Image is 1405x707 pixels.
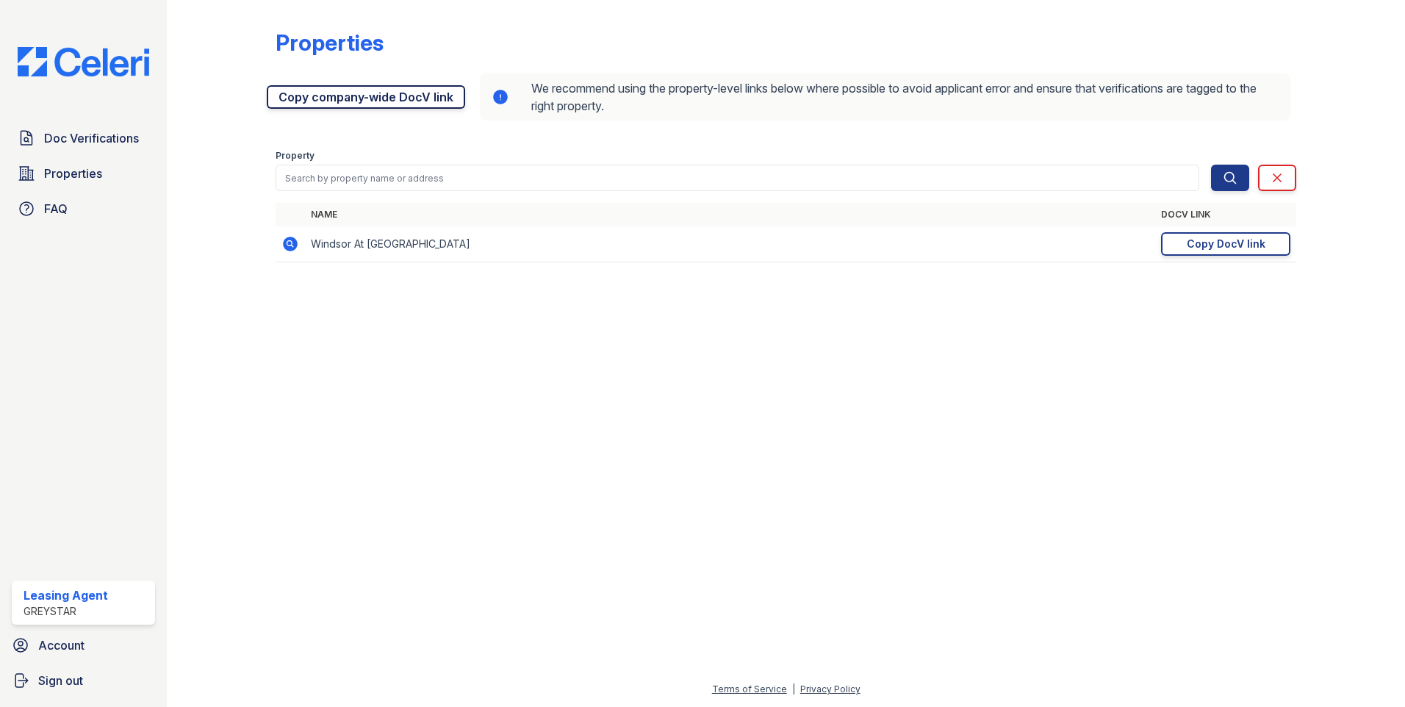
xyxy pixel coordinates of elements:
a: Account [6,631,161,660]
span: FAQ [44,200,68,218]
div: We recommend using the property-level links below where possible to avoid applicant error and ens... [480,73,1290,121]
label: Property [276,150,315,162]
a: Copy company-wide DocV link [267,85,465,109]
a: FAQ [12,194,155,223]
span: Doc Verifications [44,129,139,147]
div: Properties [276,29,384,56]
img: CE_Logo_Blue-a8612792a0a2168367f1c8372b55b34899dd931a85d93a1a3d3e32e68fde9ad4.png [6,47,161,76]
div: Leasing Agent [24,586,108,604]
th: DocV Link [1155,203,1296,226]
a: Sign out [6,666,161,695]
span: Properties [44,165,102,182]
a: Terms of Service [712,683,787,695]
span: Account [38,636,85,654]
div: Greystar [24,604,108,619]
th: Name [305,203,1155,226]
a: Privacy Policy [800,683,860,695]
a: Properties [12,159,155,188]
a: Doc Verifications [12,123,155,153]
a: Copy DocV link [1161,232,1290,256]
td: Windsor At [GEOGRAPHIC_DATA] [305,226,1155,262]
div: | [792,683,795,695]
input: Search by property name or address [276,165,1199,191]
div: Copy DocV link [1187,237,1265,251]
span: Sign out [38,672,83,689]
